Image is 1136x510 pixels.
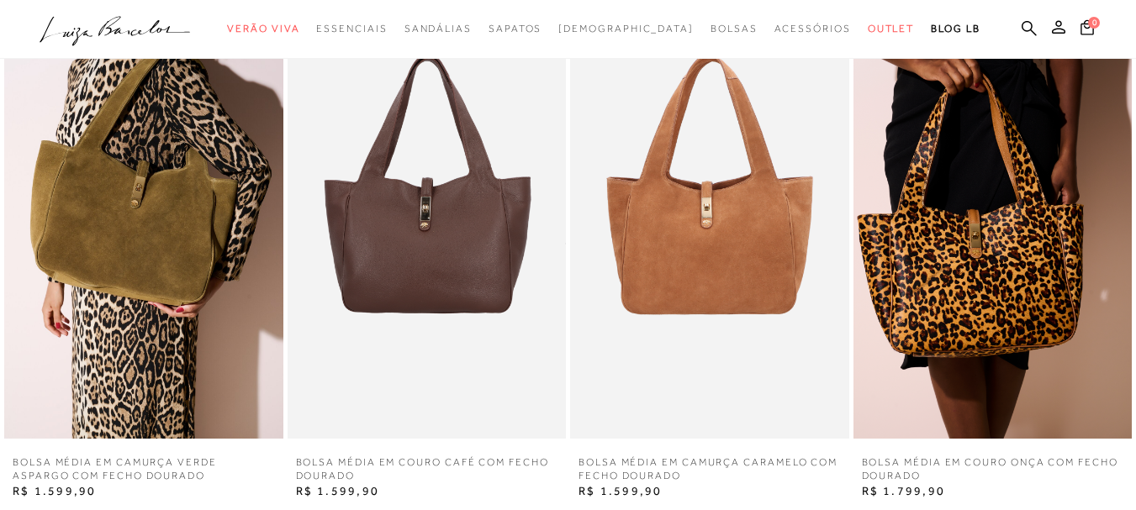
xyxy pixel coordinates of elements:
[558,23,694,34] span: [DEMOGRAPHIC_DATA]
[288,455,567,484] a: BOLSA MÉDIA EM COURO CAFÉ COM FECHO DOURADO
[489,23,542,34] span: Sapatos
[227,23,299,34] span: Verão Viva
[288,20,567,438] img: BOLSA MÉDIA EM COURO CAFÉ COM FECHO DOURADO
[4,455,283,484] a: BOLSA MÉDIA EM CAMURÇA VERDE ASPARGO COM FECHO DOURADO
[711,13,758,45] a: noSubCategoriesText
[404,23,472,34] span: Sandálias
[13,484,97,497] span: R$ 1.599,90
[570,20,849,438] img: BOLSA MÉDIA EM CAMURÇA CARAMELO COM FECHO DOURADO
[853,20,1133,438] img: BOLSA MÉDIA EM COURO ONÇA COM FECHO DOURADO
[4,20,283,438] img: BOLSA MÉDIA EM CAMURÇA VERDE ASPARGO COM FECHO DOURADO
[570,455,849,484] a: BOLSA MÉDIA EM CAMURÇA CARAMELO COM FECHO DOURADO
[853,455,1133,484] a: BOLSA MÉDIA EM COURO ONÇA COM FECHO DOURADO
[579,484,663,497] span: R$ 1.599,90
[1088,17,1100,29] span: 0
[931,23,980,34] span: BLOG LB
[1075,18,1099,41] button: 0
[489,13,542,45] a: noSubCategoriesText
[868,13,915,45] a: noSubCategoriesText
[558,13,694,45] a: noSubCategoriesText
[774,13,851,45] a: noSubCategoriesText
[296,484,380,497] span: R$ 1.599,90
[316,13,387,45] a: noSubCategoriesText
[404,13,472,45] a: noSubCategoriesText
[868,23,915,34] span: Outlet
[931,13,980,45] a: BLOG LB
[316,23,387,34] span: Essenciais
[227,13,299,45] a: noSubCategoriesText
[862,484,946,497] span: R$ 1.799,90
[774,23,851,34] span: Acessórios
[711,23,758,34] span: Bolsas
